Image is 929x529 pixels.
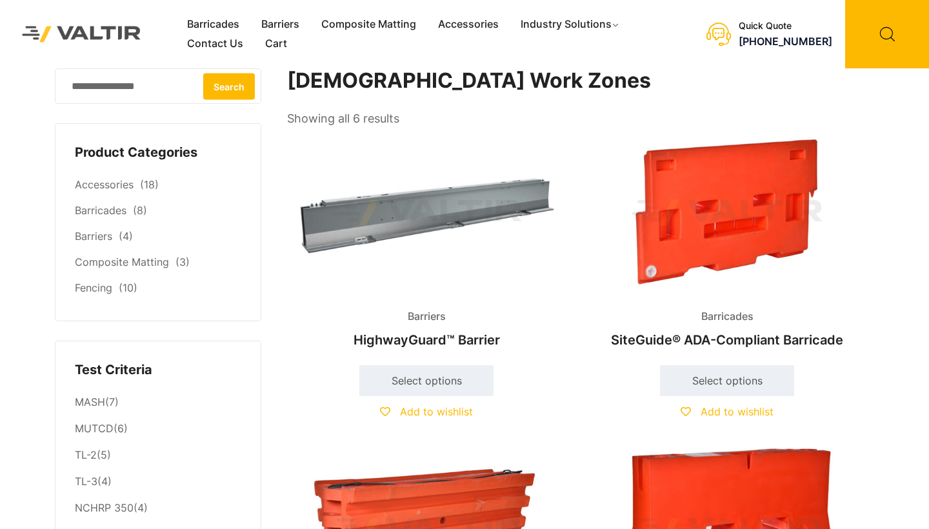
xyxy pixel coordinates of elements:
a: Barriers [250,15,310,34]
a: Select options for “SiteGuide® ADA-Compliant Barricade” [660,365,794,396]
a: Accessories [75,178,134,191]
a: Cart [254,34,298,54]
h1: [DEMOGRAPHIC_DATA] Work Zones [287,68,868,94]
span: Add to wishlist [400,405,473,418]
a: BarriersHighwayGuard™ Barrier [287,129,566,354]
li: (5) [75,443,241,469]
a: Select options for “HighwayGuard™ Barrier” [359,365,494,396]
span: (10) [119,281,137,294]
span: Barriers [398,307,455,326]
img: Valtir Rentals [10,14,154,54]
a: TL-3 [75,475,97,488]
a: Barriers [75,230,112,243]
a: Contact Us [176,34,254,54]
span: (18) [140,178,159,191]
span: Add to wishlist [701,405,774,418]
li: (6) [75,416,241,443]
a: MUTCD [75,422,114,435]
span: Barricades [692,307,763,326]
li: (7) [75,389,241,415]
a: Composite Matting [75,255,169,268]
h4: Test Criteria [75,361,241,380]
li: (4) [75,495,241,522]
a: TL-2 [75,448,97,461]
a: Accessories [427,15,510,34]
span: (4) [119,230,133,243]
a: Fencing [75,281,112,294]
span: (8) [133,204,147,217]
a: NCHRP 350 [75,501,134,514]
a: BarricadesSiteGuide® ADA-Compliant Barricade [588,129,866,354]
a: Industry Solutions [510,15,632,34]
a: Barricades [176,15,250,34]
span: (3) [175,255,190,268]
h4: Product Categories [75,143,241,163]
div: Quick Quote [739,21,832,32]
a: Barricades [75,204,126,217]
a: Composite Matting [310,15,427,34]
a: Add to wishlist [681,405,774,418]
p: Showing all 6 results [287,108,399,130]
li: (4) [75,469,241,495]
a: Add to wishlist [380,405,473,418]
h2: HighwayGuard™ Barrier [287,326,566,354]
a: [PHONE_NUMBER] [739,35,832,48]
a: MASH [75,395,105,408]
button: Search [203,73,255,99]
h2: SiteGuide® ADA-Compliant Barricade [588,326,866,354]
